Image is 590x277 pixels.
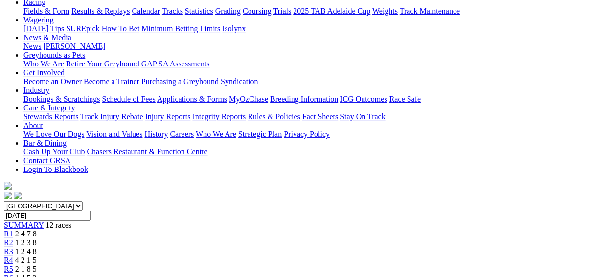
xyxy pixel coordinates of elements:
[23,24,64,33] a: [DATE] Tips
[23,112,586,121] div: Care & Integrity
[302,112,338,121] a: Fact Sheets
[15,230,37,238] span: 2 4 7 8
[23,42,41,50] a: News
[43,42,105,50] a: [PERSON_NAME]
[4,247,13,256] a: R3
[23,148,586,156] div: Bar & Dining
[170,130,194,138] a: Careers
[340,112,385,121] a: Stay On Track
[185,7,213,15] a: Statistics
[102,24,140,33] a: How To Bet
[66,60,139,68] a: Retire Your Greyhound
[4,230,13,238] a: R1
[23,33,71,42] a: News & Media
[23,86,49,94] a: Industry
[23,121,43,129] a: About
[15,238,37,247] span: 1 2 3 8
[71,7,130,15] a: Results & Replays
[84,77,139,85] a: Become a Trainer
[4,221,44,229] a: SUMMARY
[4,192,12,199] img: facebook.svg
[248,112,300,121] a: Rules & Policies
[15,265,37,273] span: 2 1 8 5
[23,130,84,138] a: We Love Our Dogs
[80,112,143,121] a: Track Injury Rebate
[141,77,219,85] a: Purchasing a Greyhound
[162,7,183,15] a: Tracks
[23,60,64,68] a: Who We Are
[23,104,75,112] a: Care & Integrity
[141,60,210,68] a: GAP SA Assessments
[23,68,65,77] a: Get Involved
[23,130,586,139] div: About
[23,95,100,103] a: Bookings & Scratchings
[45,221,71,229] span: 12 races
[196,130,236,138] a: Who We Are
[14,192,22,199] img: twitter.svg
[15,247,37,256] span: 1 2 4 8
[132,7,160,15] a: Calendar
[400,7,460,15] a: Track Maintenance
[23,7,69,15] a: Fields & Form
[23,148,85,156] a: Cash Up Your Club
[66,24,99,33] a: SUREpick
[23,51,85,59] a: Greyhounds as Pets
[4,182,12,190] img: logo-grsa-white.png
[4,238,13,247] a: R2
[23,42,586,51] div: News & Media
[23,112,78,121] a: Stewards Reports
[243,7,272,15] a: Coursing
[238,130,282,138] a: Strategic Plan
[23,60,586,68] div: Greyhounds as Pets
[23,16,54,24] a: Wagering
[270,95,338,103] a: Breeding Information
[23,139,67,147] a: Bar & Dining
[15,256,37,264] span: 4 2 1 5
[389,95,420,103] a: Race Safe
[222,24,246,33] a: Isolynx
[192,112,246,121] a: Integrity Reports
[340,95,387,103] a: ICG Outcomes
[4,265,13,273] a: R5
[23,24,586,33] div: Wagering
[157,95,227,103] a: Applications & Forms
[86,130,142,138] a: Vision and Values
[23,156,70,165] a: Contact GRSA
[23,77,586,86] div: Get Involved
[221,77,258,85] a: Syndication
[4,211,91,221] input: Select date
[372,7,398,15] a: Weights
[102,95,155,103] a: Schedule of Fees
[144,130,168,138] a: History
[23,95,586,104] div: Industry
[229,95,268,103] a: MyOzChase
[141,24,220,33] a: Minimum Betting Limits
[145,112,190,121] a: Injury Reports
[87,148,207,156] a: Chasers Restaurant & Function Centre
[23,77,82,85] a: Become an Owner
[23,7,586,16] div: Racing
[293,7,370,15] a: 2025 TAB Adelaide Cup
[284,130,330,138] a: Privacy Policy
[23,165,88,173] a: Login To Blackbook
[273,7,291,15] a: Trials
[4,256,13,264] a: R4
[215,7,241,15] a: Grading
